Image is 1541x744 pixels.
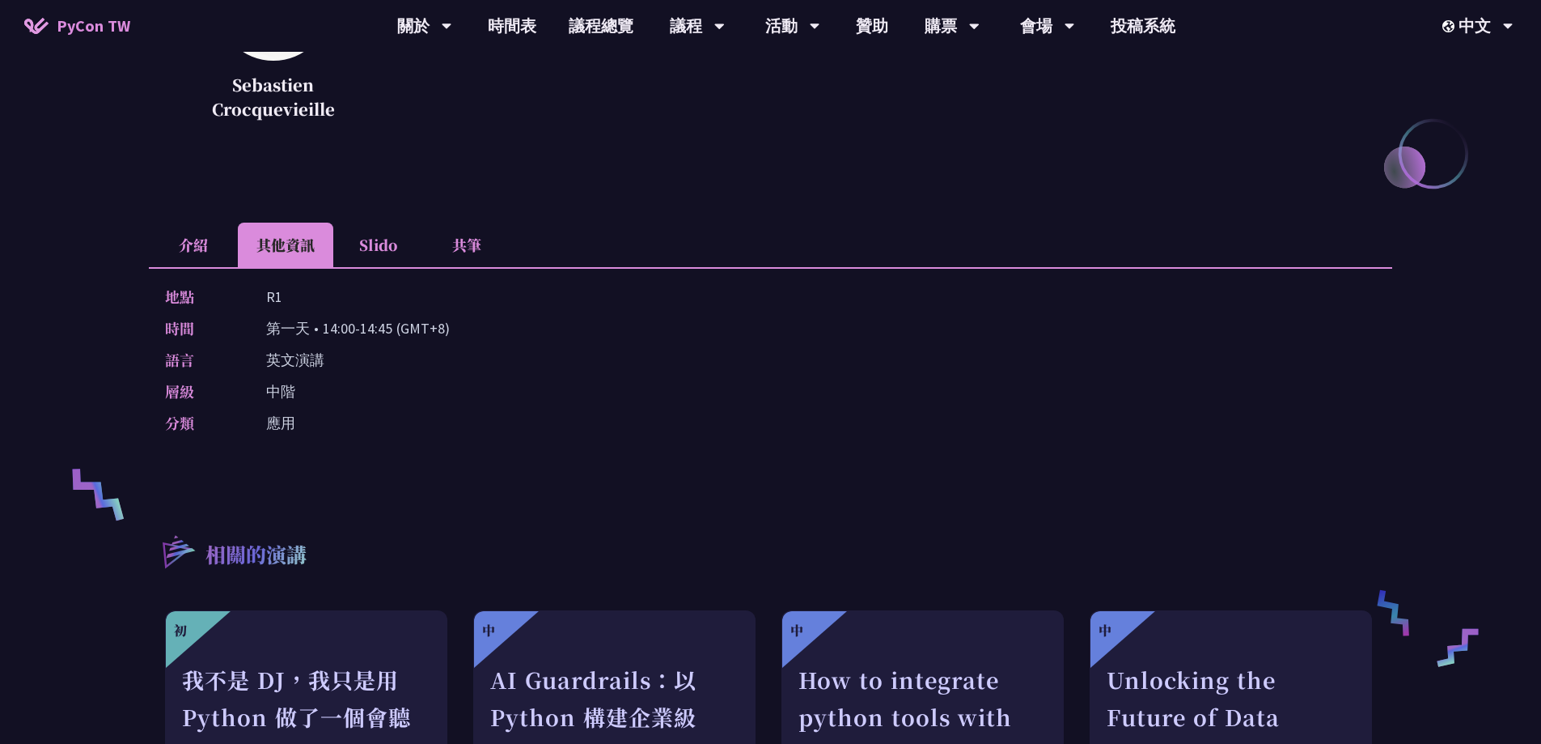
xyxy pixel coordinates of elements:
[1442,20,1458,32] img: Locale Icon
[174,621,187,640] div: 初
[165,317,234,340] p: 時間
[238,223,333,267] li: 其他資訊
[165,348,234,372] p: 語言
[149,223,238,267] li: 介紹
[24,18,49,34] img: Home icon of PyCon TW 2025
[790,621,803,640] div: 中
[266,285,282,308] p: R1
[165,411,234,435] p: 分類
[165,285,234,308] p: 地點
[8,6,146,46] a: PyCon TW
[205,540,307,572] p: 相關的演講
[422,223,511,267] li: 共筆
[165,380,234,403] p: 層級
[138,512,217,590] img: r3.8d01567.svg
[266,411,295,435] p: 應用
[189,73,357,121] p: Sebastien Crocquevieille
[482,621,495,640] div: 中
[266,380,295,403] p: 中階
[266,348,324,372] p: 英文演講
[333,223,422,267] li: Slido
[266,317,450,340] p: 第一天 • 14:00-14:45 (GMT+8)
[57,14,130,38] span: PyCon TW
[1099,621,1111,640] div: 中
